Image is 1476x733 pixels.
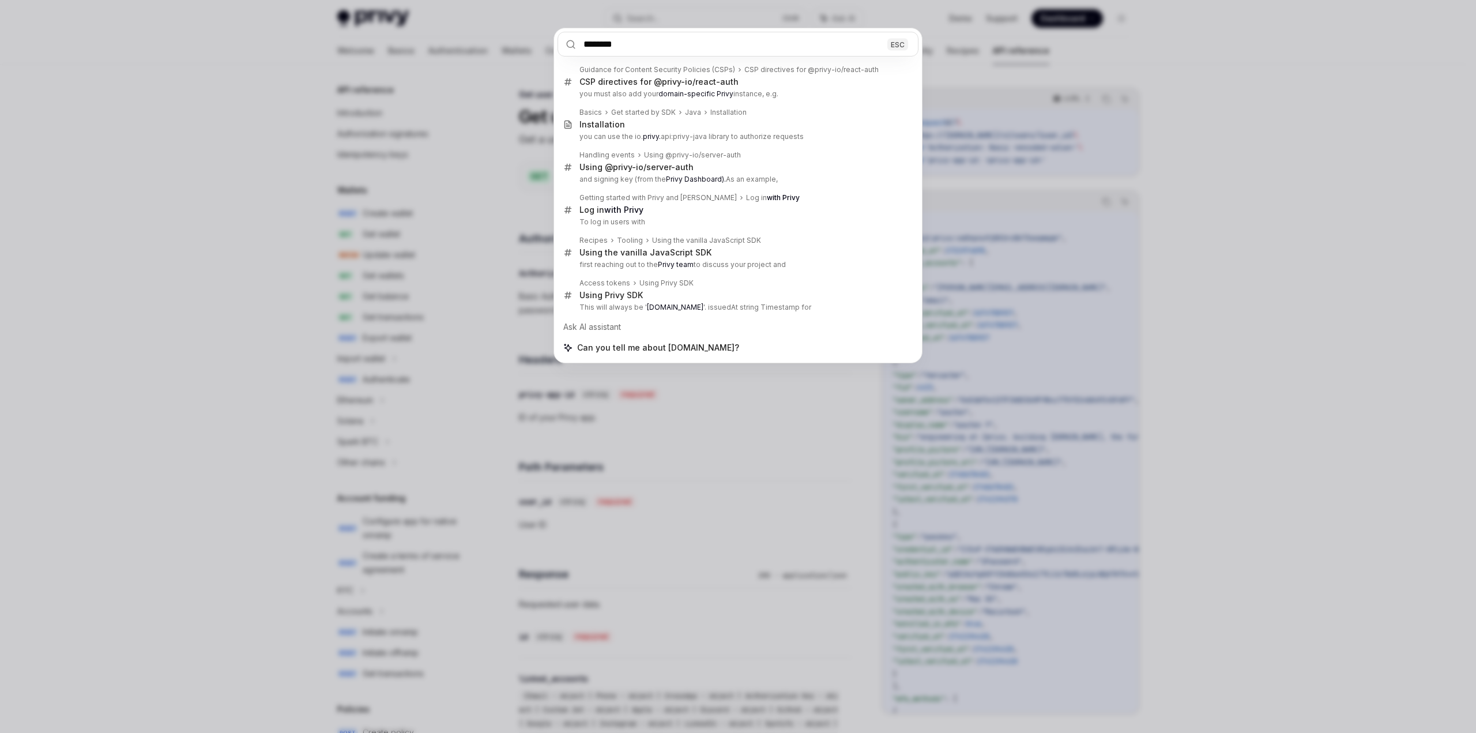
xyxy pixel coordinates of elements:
div: Using @privy-io/server-auth [644,151,741,160]
div: Access tokens [579,279,630,288]
p: To log in users with [579,217,894,227]
b: with Privy [767,193,800,202]
p: first reaching out to the to discuss your project and [579,260,894,269]
div: Using the vanilla JavaScript SDK [579,247,711,258]
b: [DOMAIN_NAME] [647,303,703,311]
div: Log in [579,205,643,215]
p: you can use the io. api:privy-java library to authorize requests [579,132,894,141]
b: with Privy [604,205,643,215]
b: privy. [643,132,661,141]
p: This will always be ' '. issuedAt string Timestamp for [579,303,894,312]
b: Privy team [658,260,694,269]
div: CSP directives for @privy-io/react-auth [744,65,879,74]
div: Log in [746,193,800,202]
div: ESC [887,38,908,50]
div: Guidance for Content Security Policies (CSPs) [579,65,735,74]
div: Using Privy SDK [639,279,694,288]
div: Java [685,108,701,117]
div: Installation [710,108,747,117]
p: you must also add your instance, e.g. [579,89,894,99]
b: domain-specific Privy [658,89,733,98]
div: Get started by SDK [611,108,676,117]
div: Using @privy-io/server-auth [579,162,694,172]
div: Recipes [579,236,608,245]
div: Handling events [579,151,635,160]
div: Installation [579,119,625,130]
p: and signing key (from the As an example, [579,175,894,184]
div: Using Privy SDK [579,290,643,300]
b: Privy Dashboard). [666,175,726,183]
div: Using the vanilla JavaScript SDK [652,236,761,245]
div: Ask AI assistant [558,317,918,337]
div: Tooling [617,236,643,245]
div: Getting started with Privy and [PERSON_NAME] [579,193,737,202]
span: Can you tell me about [DOMAIN_NAME]? [577,342,739,354]
div: Basics [579,108,602,117]
div: CSP directives for @privy-io/react-auth [579,77,739,87]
